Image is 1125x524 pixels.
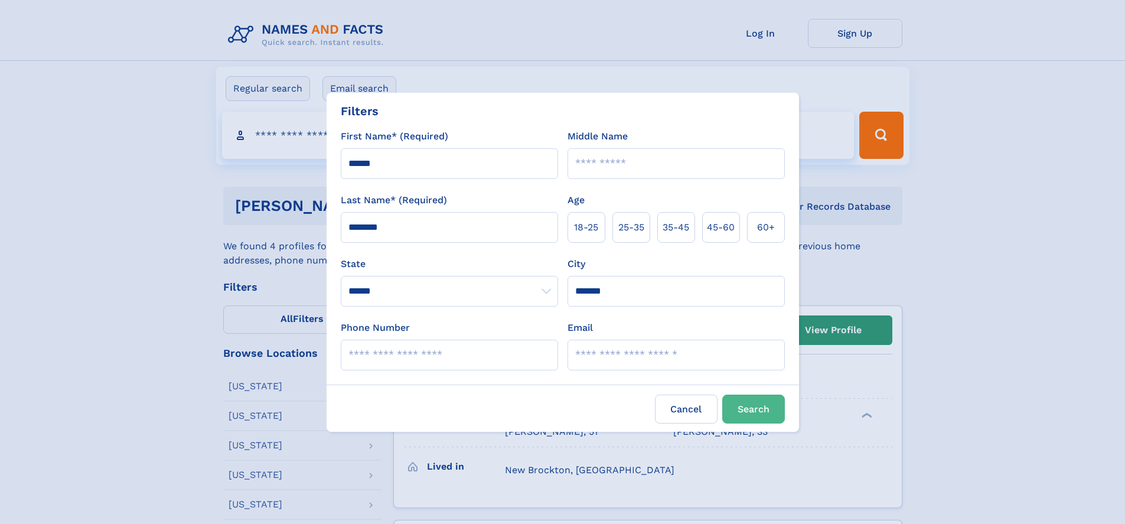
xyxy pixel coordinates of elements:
button: Search [722,395,785,424]
label: State [341,257,558,271]
span: 25‑35 [618,220,644,235]
span: 35‑45 [663,220,689,235]
label: Middle Name [568,129,628,144]
label: Email [568,321,593,335]
label: City [568,257,585,271]
label: First Name* (Required) [341,129,448,144]
div: Filters [341,102,379,120]
label: Cancel [655,395,718,424]
label: Last Name* (Required) [341,193,447,207]
label: Age [568,193,585,207]
span: 60+ [757,220,775,235]
span: 45‑60 [707,220,735,235]
span: 18‑25 [574,220,598,235]
label: Phone Number [341,321,410,335]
